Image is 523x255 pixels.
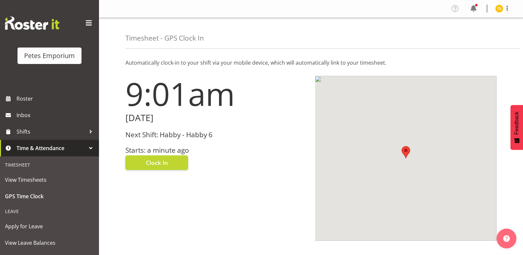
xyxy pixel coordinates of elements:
h1: 9:01am [125,76,307,112]
button: Feedback - Show survey [510,105,523,150]
span: Apply for Leave [5,221,94,231]
span: GPS Time Clock [5,191,94,201]
p: Automatically clock-in to your shift via your mobile device, which will automatically link to you... [125,59,497,67]
span: View Timesheets [5,175,94,185]
span: Time & Attendance [16,143,86,153]
a: GPS Time Clock [2,188,97,205]
span: Feedback [514,112,520,135]
span: Roster [16,94,96,104]
a: View Leave Balances [2,235,97,251]
img: help-xxl-2.png [503,235,510,242]
h4: Timesheet - GPS Clock In [125,34,204,42]
span: Clock In [146,158,168,167]
a: Apply for Leave [2,218,97,235]
div: Leave [2,205,97,218]
button: Clock In [125,155,188,170]
span: Inbox [16,110,96,120]
span: Shifts [16,127,86,137]
h3: Starts: a minute ago [125,146,307,154]
a: View Timesheets [2,172,97,188]
span: View Leave Balances [5,238,94,248]
h3: Next Shift: Habby - Habby 6 [125,131,307,139]
h2: [DATE] [125,113,307,123]
img: tamara-straker11292.jpg [495,5,503,13]
img: Rosterit website logo [5,16,59,30]
div: Timesheet [2,158,97,172]
div: Petes Emporium [24,51,75,61]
